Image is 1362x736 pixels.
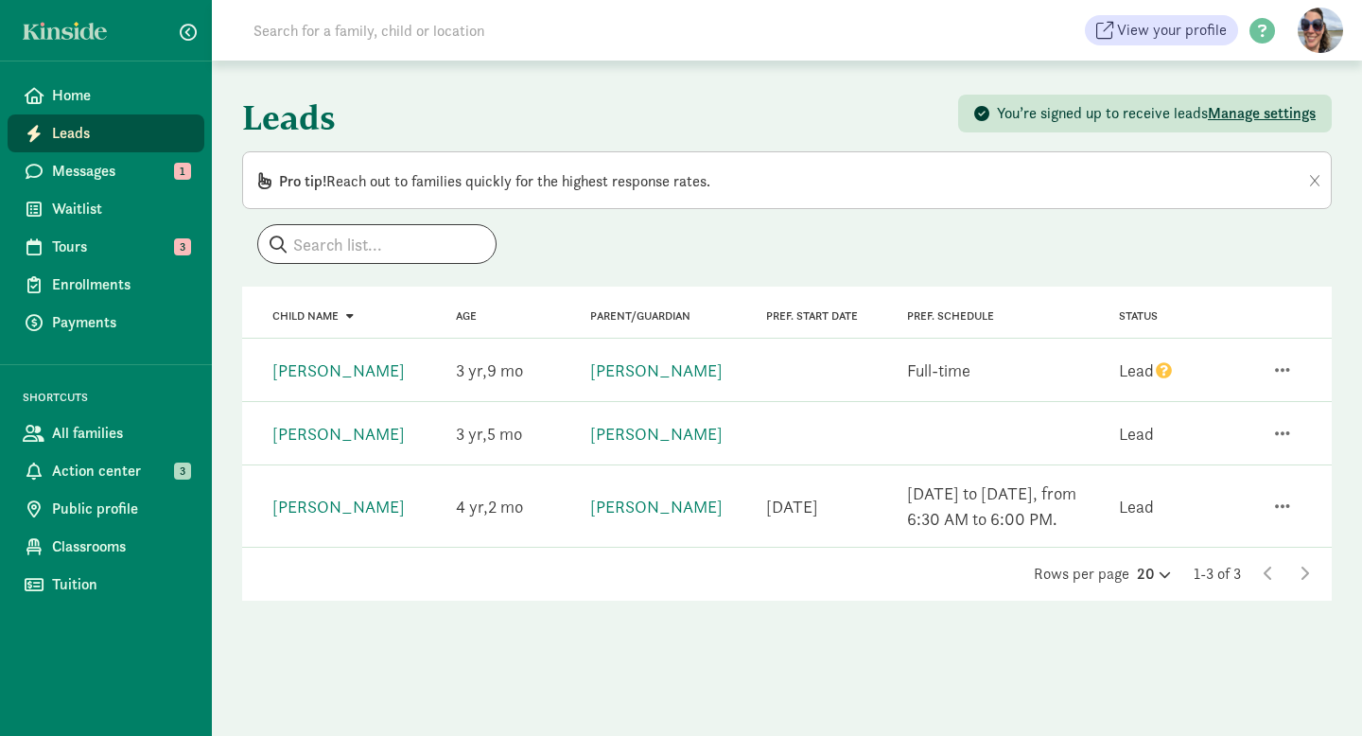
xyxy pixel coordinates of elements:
span: 3 [456,359,487,381]
div: Lead [1119,358,1174,383]
div: Lead [1119,421,1154,447]
span: Tours [52,236,189,258]
a: View your profile [1085,15,1238,45]
span: Pref. Schedule [907,309,994,323]
a: Parent/Guardian [590,309,690,323]
div: Full-time [907,358,970,383]
input: Search list... [258,225,496,263]
a: Leads [8,114,204,152]
a: Home [8,77,204,114]
span: Pro tip! [279,171,326,191]
h1: Leads [242,83,783,151]
a: Waitlist [8,190,204,228]
span: Classrooms [52,535,189,558]
span: View your profile [1117,19,1227,42]
a: Payments [8,304,204,342]
a: Child name [272,309,354,323]
span: Home [52,84,189,107]
a: Enrollments [8,266,204,304]
a: Action center 3 [8,452,204,490]
a: All families [8,414,204,452]
iframe: Chat Widget [1267,645,1362,736]
span: Tuition [52,573,189,596]
a: [PERSON_NAME] [590,496,723,517]
div: Rows per page 1-3 of 3 [242,563,1332,586]
span: 3 [456,423,487,445]
a: Messages 1 [8,152,204,190]
span: Action center [52,460,189,482]
span: 4 [456,496,488,517]
a: [PERSON_NAME] [590,423,723,445]
span: Manage settings [1208,103,1316,123]
span: All families [52,422,189,445]
span: 1 [174,163,191,180]
div: [DATE] [766,494,818,519]
span: Public profile [52,498,189,520]
span: Waitlist [52,198,189,220]
span: Pref. Start Date [766,309,858,323]
span: Messages [52,160,189,183]
div: Lead [1119,494,1154,519]
span: Leads [52,122,189,145]
span: 3 [174,463,191,480]
span: Reach out to families quickly for the highest response rates. [279,171,710,191]
a: [PERSON_NAME] [272,423,405,445]
a: [PERSON_NAME] [272,359,405,381]
span: Enrollments [52,273,189,296]
span: 9 [487,359,523,381]
span: Payments [52,311,189,334]
input: Search for a family, child or location [242,11,773,49]
a: Tuition [8,566,204,604]
div: You’re signed up to receive leads [997,102,1316,125]
a: [PERSON_NAME] [272,496,405,517]
a: Classrooms [8,528,204,566]
span: 3 [174,238,191,255]
a: [PERSON_NAME] [590,359,723,381]
a: Age [456,309,477,323]
div: [DATE] to [DATE], from 6:30 AM to 6:00 PM. [907,481,1096,532]
a: Tours 3 [8,228,204,266]
span: 2 [488,496,523,517]
div: 20 [1137,563,1171,586]
span: Child name [272,309,339,323]
a: Public profile [8,490,204,528]
span: 5 [487,423,522,445]
span: Status [1119,309,1158,323]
